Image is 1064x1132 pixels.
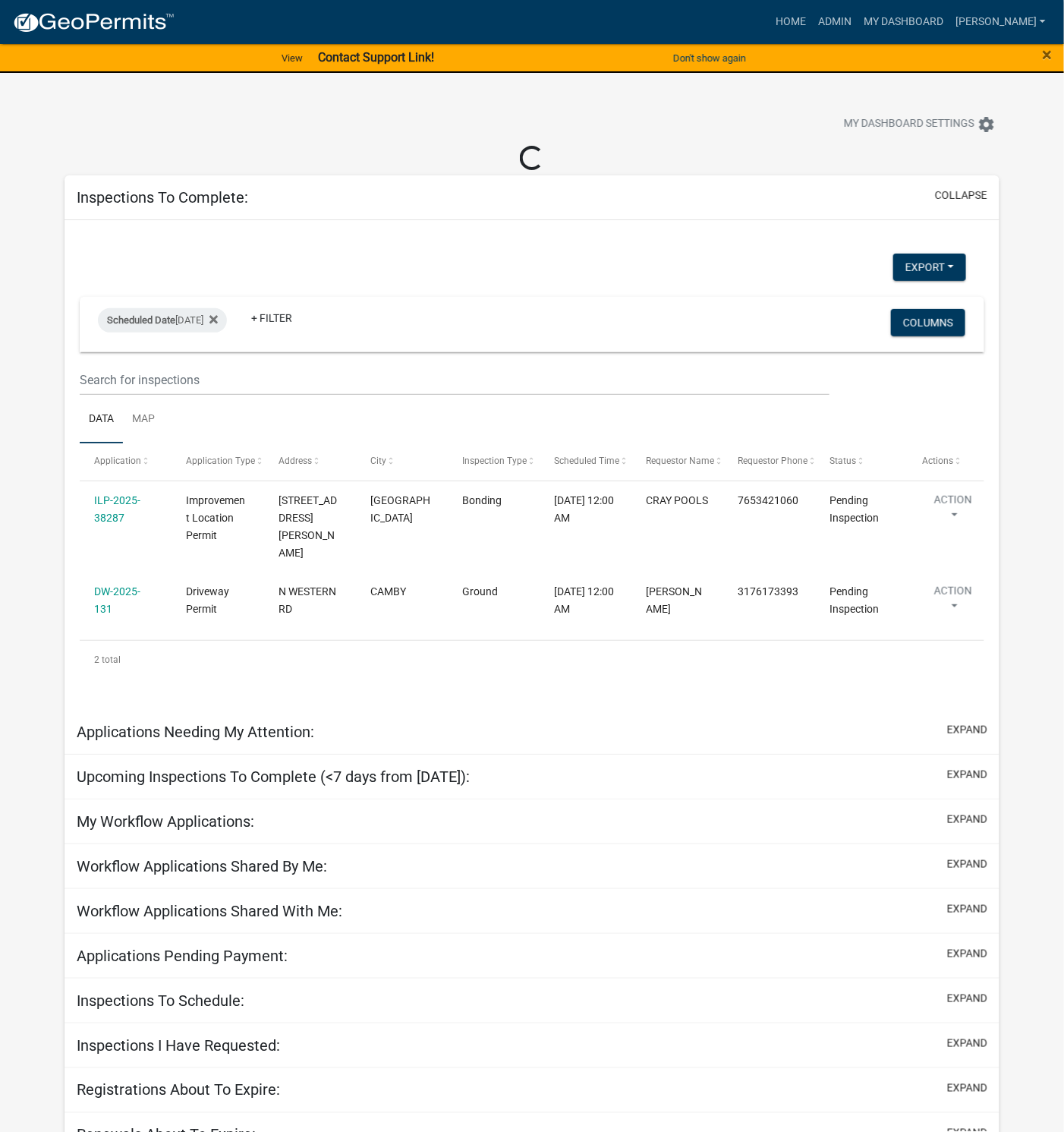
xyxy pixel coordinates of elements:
span: 7653421060 [738,494,799,506]
button: Close [1043,46,1053,64]
span: Improvement Location Permit [186,494,245,541]
div: 2 total [80,641,984,679]
button: expand [947,1036,987,1052]
div: collapse [65,220,999,710]
datatable-header-cell: Scheduled Time [540,443,631,480]
h5: Workflow Applications Shared With Me: [77,902,342,920]
span: 3176173393 [738,585,799,598]
h5: Registrations About To Expire: [77,1081,280,1099]
button: Columns [891,309,965,336]
input: Search for inspections [80,364,829,396]
button: expand [947,812,987,828]
datatable-header-cell: Inspection Type [448,443,540,480]
button: expand [947,1080,987,1096]
button: Don't show again [667,46,752,71]
span: Ground [462,585,498,598]
h5: Inspections I Have Requested: [77,1036,280,1055]
button: Action [922,583,985,621]
span: Pending Inspection [830,585,880,615]
h5: Inspections To Schedule: [77,992,244,1010]
h5: Applications Pending Payment: [77,947,288,965]
h5: Applications Needing My Attention: [77,723,314,741]
button: collapse [935,188,987,203]
button: expand [947,901,987,917]
a: [PERSON_NAME] [949,8,1052,36]
span: Actions [922,456,953,466]
span: 09/16/2025, 12:00 AM [554,494,614,524]
datatable-header-cell: Requestor Name [631,443,723,480]
button: Action [922,492,985,530]
span: My Dashboard Settings [844,115,974,134]
strong: Contact Support Link! [318,50,434,65]
span: N WESTERN RD [279,585,336,615]
a: View [275,46,309,71]
button: expand [947,946,987,962]
h5: Upcoming Inspections To Complete (<7 days from [DATE]): [77,768,470,786]
span: MOORESVILLE [370,494,430,524]
span: Scheduled Time [554,456,619,466]
h5: My Workflow Applications: [77,812,254,831]
span: Bonding [462,494,502,506]
a: My Dashboard [858,8,949,36]
button: Export [893,254,966,281]
div: [DATE] [98,308,227,333]
h5: Inspections To Complete: [77,188,248,207]
span: Inspection Type [462,456,527,466]
datatable-header-cell: Actions [908,443,999,480]
span: Address [279,456,312,466]
span: Requestor Phone [738,456,808,466]
datatable-header-cell: Status [816,443,908,480]
a: Data [80,396,123,444]
span: Driveway Permit [186,585,229,615]
span: Requestor Name [646,456,714,466]
a: ILP-2025-38287 [94,494,140,524]
datatable-header-cell: Requestor Phone [723,443,815,480]
a: + Filter [239,304,304,332]
a: DW-2025-131 [94,585,140,615]
i: settings [977,115,996,134]
a: Admin [812,8,858,36]
span: Application Type [186,456,255,466]
button: expand [947,767,987,783]
h5: Workflow Applications Shared By Me: [77,857,327,875]
span: 12261 N BINGHAM RD [279,494,337,558]
span: × [1043,44,1053,65]
a: Home [770,8,812,36]
span: Application [94,456,141,466]
span: Scheduled Date [107,314,175,326]
span: CRAY POOLS [646,494,708,506]
button: expand [947,856,987,872]
span: CAMBY [370,585,406,598]
span: Owen Linthicum [646,585,702,615]
button: expand [947,722,987,738]
span: City [370,456,386,466]
datatable-header-cell: Application Type [172,443,263,480]
datatable-header-cell: Application [80,443,172,480]
button: expand [947,991,987,1007]
datatable-header-cell: City [356,443,448,480]
a: Map [123,396,164,444]
datatable-header-cell: Address [263,443,355,480]
span: Pending Inspection [830,494,880,524]
span: 09/16/2025, 12:00 AM [554,585,614,615]
button: My Dashboard Settingssettings [832,109,1008,139]
span: Status [830,456,857,466]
